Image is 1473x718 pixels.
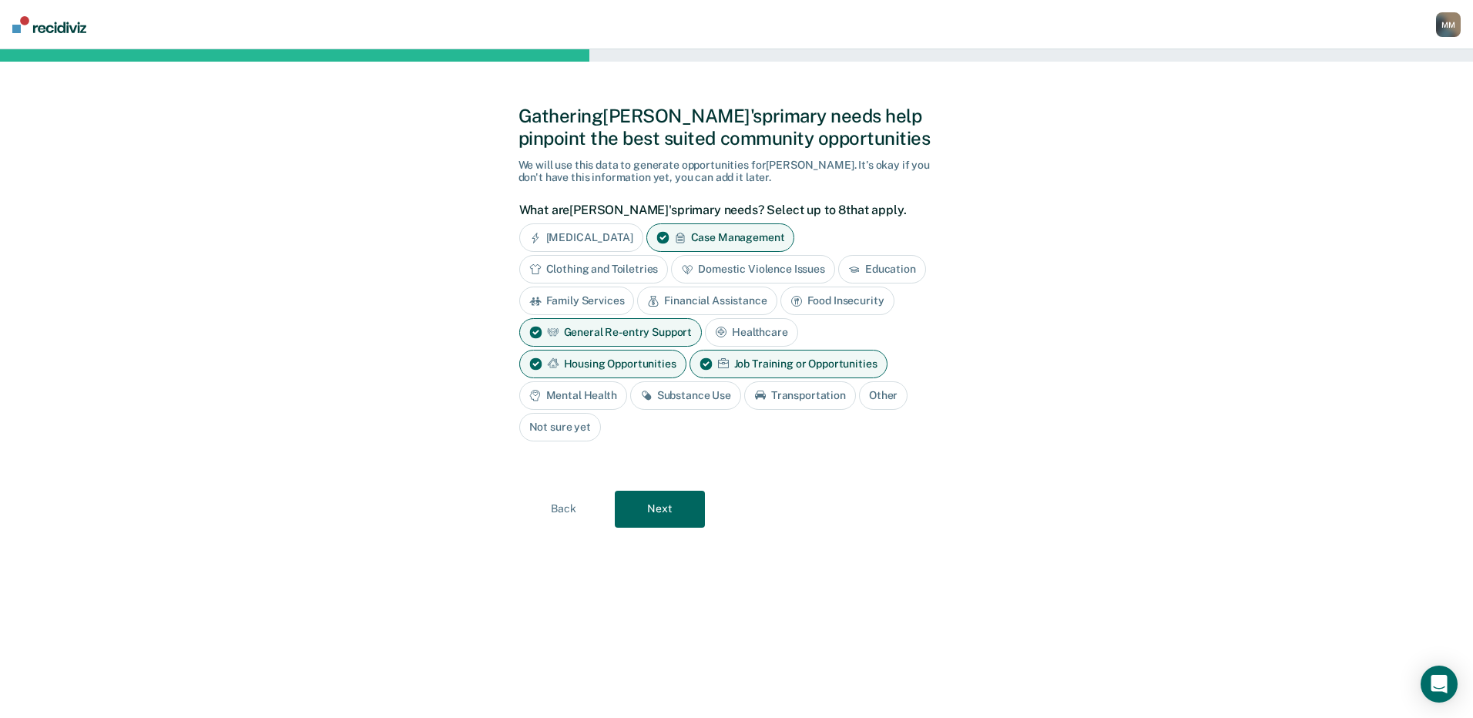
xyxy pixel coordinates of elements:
button: Back [518,491,609,528]
div: Gathering [PERSON_NAME]'s primary needs help pinpoint the best suited community opportunities [518,105,955,149]
img: Recidiviz [12,16,86,33]
div: Not sure yet [519,413,601,441]
div: We will use this data to generate opportunities for [PERSON_NAME] . It's okay if you don't have t... [518,159,955,185]
div: General Re-entry Support [519,318,703,347]
button: Next [615,491,705,528]
div: Education [838,255,926,284]
div: [MEDICAL_DATA] [519,223,643,252]
div: Financial Assistance [637,287,777,315]
div: Transportation [744,381,856,410]
div: Family Services [519,287,635,315]
button: MM [1436,12,1461,37]
div: Substance Use [630,381,741,410]
div: Mental Health [519,381,627,410]
label: What are [PERSON_NAME]'s primary needs? Select up to 8 that apply. [519,203,947,217]
div: Food Insecurity [780,287,894,315]
div: Open Intercom Messenger [1421,666,1458,703]
div: Domestic Violence Issues [671,255,835,284]
div: M M [1436,12,1461,37]
div: Clothing and Toiletries [519,255,669,284]
div: Job Training or Opportunities [690,350,887,378]
div: Healthcare [705,318,798,347]
div: Case Management [646,223,795,252]
div: Housing Opportunities [519,350,686,378]
div: Other [859,381,908,410]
